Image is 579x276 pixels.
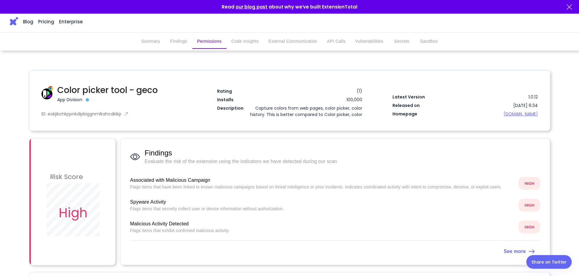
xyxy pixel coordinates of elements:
h1: Color picker tool - geco [57,84,173,97]
div: Capture colors from web pages, color picker, color history. This is better compared to Color pick... [245,105,362,124]
a: See more [130,245,541,255]
div: App Division [57,97,82,103]
button: Sandbox [415,34,443,49]
span: Associated with Malicious Campaign [130,177,514,184]
span: Spyware Activity [130,198,514,206]
span: Malicious Activity Detected [130,220,514,228]
button: External Communication [263,34,322,49]
div: Rating [217,88,351,95]
span: Findings [145,148,541,158]
strong: HIGH [524,203,534,208]
a: [DOMAIN_NAME] [465,111,538,117]
div: Latest Version [392,94,465,100]
button: Permissions [192,34,227,49]
div: 100,000 [289,97,362,103]
div: secondary tabs example [136,34,442,49]
button: Findings [165,34,192,49]
div: ID: eokjikchkppnkdipbiggnmlkahcdkikp [41,111,187,117]
h3: Risk Score [50,171,83,183]
img: Findings [130,152,140,162]
button: Secrets [388,34,415,49]
div: ( 1 ) [352,88,362,94]
p: Flags items that secretly collect user or device information without authorization. [130,206,514,212]
span: Evaluate the risk of the extension using the indicators we have detected during our scan [145,158,541,165]
button: API Calls [322,34,350,49]
div: Homepage [392,111,465,117]
strong: HIGH [524,225,534,229]
div: Share on Twitter [531,258,567,266]
div: [DATE] 6:34 [513,102,538,109]
button: Code Insights [227,34,264,49]
div: Released on [392,102,513,109]
h2: High [59,203,88,222]
p: Flags items that exhibit confirmed malicious activity. [130,228,514,234]
div: Installs [217,97,290,103]
div: Description [217,105,245,111]
a: Share on Twitter [526,255,572,269]
button: Summary [136,34,165,49]
div: 1.0.12 [465,94,538,100]
p: Flags items that have been linked to known malicious campaigns based on threat intelligence or pr... [130,184,514,190]
strong: HIGH [524,181,534,186]
strong: See more [504,249,526,254]
button: Vulnerabilities [350,34,388,49]
a: our blog post [236,4,267,10]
